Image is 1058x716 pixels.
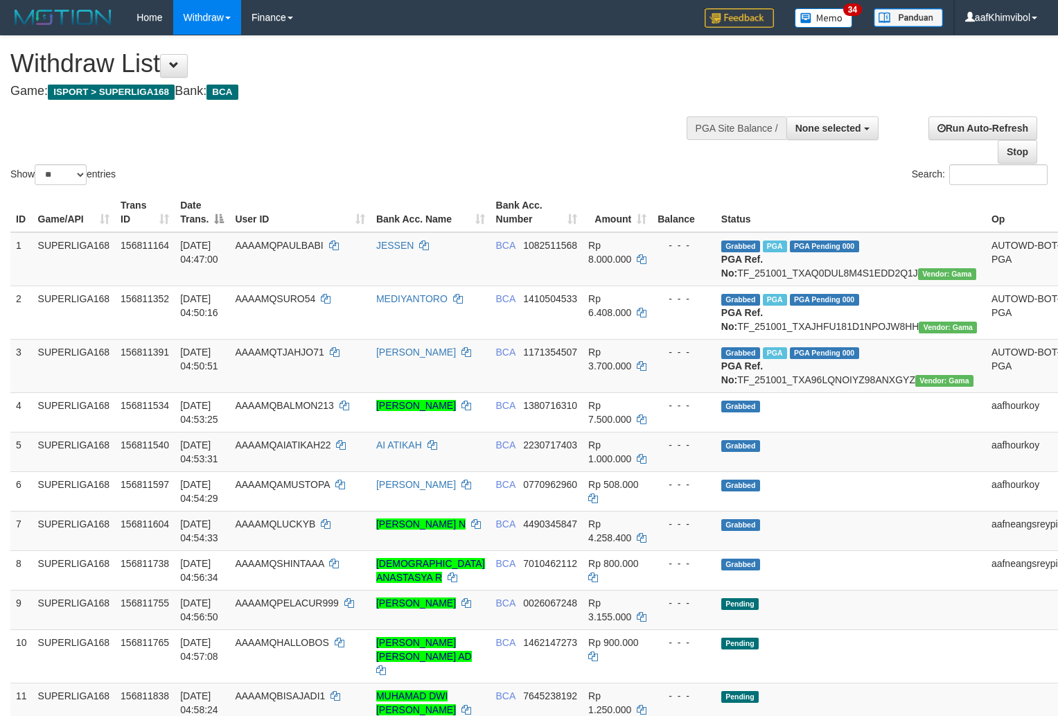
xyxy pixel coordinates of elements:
span: Rp 1.000.000 [588,439,631,464]
td: SUPERLIGA168 [33,511,116,550]
div: - - - [658,345,710,359]
span: [DATE] 04:50:51 [180,347,218,372]
span: AAAAMQPAULBABI [235,240,323,251]
td: SUPERLIGA168 [33,550,116,590]
div: - - - [658,517,710,531]
label: Search: [912,164,1048,185]
th: ID [10,193,33,232]
span: AAAAMQBISAJADI1 [235,690,325,701]
input: Search: [949,164,1048,185]
div: - - - [658,399,710,412]
span: Marked by aafnonsreyleab [763,294,787,306]
b: PGA Ref. No: [721,254,763,279]
span: AAAAMQBALMON213 [235,400,333,411]
span: AAAAMQSURO54 [235,293,315,304]
span: Grabbed [721,241,760,252]
th: Bank Acc. Number: activate to sort column ascending [491,193,583,232]
td: 6 [10,471,33,511]
span: Copy 7010462112 to clipboard [523,558,577,569]
span: [DATE] 04:53:25 [180,400,218,425]
span: ISPORT > SUPERLIGA168 [48,85,175,100]
a: [PERSON_NAME] [376,479,456,490]
span: Rp 4.258.400 [588,518,631,543]
a: [DEMOGRAPHIC_DATA] ANASTASYA R [376,558,485,583]
span: AAAAMQAMUSTOPA [235,479,329,490]
td: SUPERLIGA168 [33,392,116,432]
span: AAAAMQSHINTAAA [235,558,324,569]
span: Pending [721,598,759,610]
span: BCA [496,518,515,530]
div: - - - [658,238,710,252]
span: Grabbed [721,440,760,452]
td: SUPERLIGA168 [33,471,116,511]
span: Vendor URL: https://trx31.1velocity.biz [915,375,973,387]
span: Grabbed [721,559,760,570]
a: [PERSON_NAME] [PERSON_NAME] AD [376,637,472,662]
td: TF_251001_TXAQ0DUL8M4S1EDD2Q1J [716,232,986,286]
td: SUPERLIGA168 [33,629,116,683]
a: JESSEN [376,240,414,251]
span: None selected [795,123,861,134]
div: - - - [658,438,710,452]
span: BCA [496,690,515,701]
span: Grabbed [721,347,760,359]
span: BCA [496,439,515,451]
span: BCA [496,637,515,648]
span: Rp 1.250.000 [588,690,631,715]
span: Copy 1462147273 to clipboard [523,637,577,648]
span: Vendor URL: https://trx31.1velocity.biz [919,322,977,333]
div: - - - [658,292,710,306]
span: [DATE] 04:54:33 [180,518,218,543]
span: Grabbed [721,480,760,491]
span: 156811765 [121,637,169,648]
span: PGA Pending [790,294,859,306]
th: Game/API: activate to sort column ascending [33,193,116,232]
span: Rp 8.000.000 [588,240,631,265]
span: [DATE] 04:56:50 [180,597,218,622]
span: 156811391 [121,347,169,358]
span: Rp 900.000 [588,637,638,648]
span: AAAAMQHALLOBOS [235,637,328,648]
a: MEDIYANTORO [376,293,448,304]
td: 8 [10,550,33,590]
td: 1 [10,232,33,286]
span: [DATE] 04:50:16 [180,293,218,318]
span: BCA [496,293,515,304]
span: 156811738 [121,558,169,569]
td: 2 [10,286,33,339]
span: Rp 800.000 [588,558,638,569]
a: Run Auto-Refresh [928,116,1037,140]
span: AAAAMQLUCKYB [235,518,315,530]
span: Marked by aafnonsreyleab [763,241,787,252]
span: [DATE] 04:47:00 [180,240,218,265]
h1: Withdraw List [10,50,691,78]
span: Rp 3.155.000 [588,597,631,622]
span: 156811352 [121,293,169,304]
div: - - - [658,689,710,703]
td: 4 [10,392,33,432]
th: Bank Acc. Name: activate to sort column ascending [371,193,491,232]
span: [DATE] 04:58:24 [180,690,218,715]
th: Status [716,193,986,232]
span: BCA [496,240,515,251]
span: PGA Pending [790,347,859,359]
span: [DATE] 04:57:08 [180,637,218,662]
a: MUHAMAD DWI [PERSON_NAME] [376,690,456,715]
img: MOTION_logo.png [10,7,116,28]
span: AAAAMQPELACUR999 [235,597,338,609]
div: - - - [658,636,710,649]
th: Date Trans.: activate to sort column descending [175,193,229,232]
th: Amount: activate to sort column ascending [583,193,652,232]
div: - - - [658,478,710,491]
td: SUPERLIGA168 [33,590,116,629]
span: Pending [721,638,759,649]
span: 156811597 [121,479,169,490]
span: Copy 1380716310 to clipboard [523,400,577,411]
span: AAAAMQAIATIKAH22 [235,439,330,451]
td: SUPERLIGA168 [33,232,116,286]
span: Grabbed [721,401,760,412]
a: [PERSON_NAME] [376,400,456,411]
span: BCA [496,347,515,358]
a: [PERSON_NAME] N [376,518,466,530]
span: Copy 1410504533 to clipboard [523,293,577,304]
